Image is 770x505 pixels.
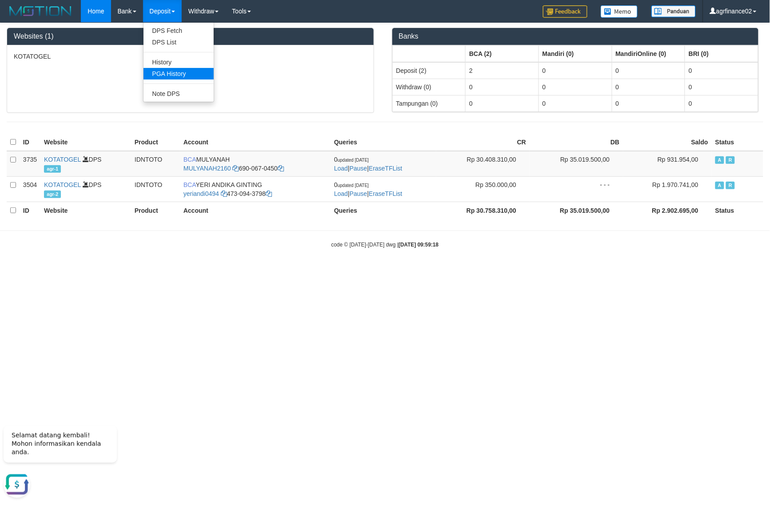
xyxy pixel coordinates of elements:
[715,156,724,164] span: Active
[331,134,436,151] th: Queries
[539,62,612,79] td: 0
[20,134,40,151] th: ID
[712,134,763,151] th: Status
[180,176,331,202] td: YERI ANDIKA GINTING 473-094-3798
[144,88,214,99] a: Note DPS
[40,202,131,219] th: Website
[40,176,131,202] td: DPS
[612,79,685,95] td: 0
[278,165,284,172] a: Copy 6900670450 to clipboard
[392,45,466,62] th: Group: activate to sort column ascending
[334,181,369,188] span: 0
[14,32,367,40] h3: Websites (1)
[131,134,180,151] th: Product
[601,5,638,18] img: Button%20Memo.svg
[623,202,712,219] th: Rp 2.902.695,00
[180,151,331,177] td: MULYANAH 690-067-0450
[20,176,40,202] td: 3504
[623,176,712,202] td: Rp 1.970.741,00
[612,62,685,79] td: 0
[530,202,623,219] th: Rp 35.019.500,00
[331,242,439,248] small: code © [DATE]-[DATE] dwg |
[539,95,612,111] td: 0
[334,156,369,163] span: 0
[350,165,367,172] a: Pause
[712,202,763,219] th: Status
[685,45,758,62] th: Group: activate to sort column ascending
[184,190,219,197] a: yeriandi0494
[436,176,530,202] td: Rp 350.000,00
[184,156,196,163] span: BCA
[539,45,612,62] th: Group: activate to sort column ascending
[44,165,61,173] span: agr-1
[369,165,402,172] a: EraseTFList
[12,14,101,38] span: Selamat datang kembali! Mohon informasikan kendala anda.
[44,181,81,188] a: KOTATOGEL
[392,62,466,79] td: Deposit (2)
[466,45,539,62] th: Group: activate to sort column ascending
[180,134,331,151] th: Account
[612,95,685,111] td: 0
[233,165,239,172] a: Copy MULYANAH2160 to clipboard
[530,176,623,202] td: - - -
[14,52,367,61] p: KOTATOGEL
[144,36,214,48] a: DPS List
[726,156,735,164] span: Running
[338,158,369,163] span: updated [DATE]
[466,95,539,111] td: 0
[399,32,752,40] h3: Banks
[436,134,530,151] th: CR
[144,56,214,68] a: History
[399,242,439,248] strong: [DATE] 09:59:18
[20,151,40,177] td: 3735
[44,191,61,198] span: agr-2
[651,5,696,17] img: panduan.png
[144,25,214,36] a: DPS Fetch
[466,79,539,95] td: 0
[180,202,331,219] th: Account
[334,181,403,197] span: | |
[7,4,74,18] img: MOTION_logo.png
[334,156,403,172] span: | |
[685,79,758,95] td: 0
[623,151,712,177] td: Rp 931.954,00
[715,182,724,189] span: Active
[539,79,612,95] td: 0
[144,68,214,80] a: PGA History
[40,134,131,151] th: Website
[726,182,735,189] span: Running
[184,181,196,188] span: BCA
[331,202,436,219] th: Queries
[350,190,367,197] a: Pause
[334,165,348,172] a: Load
[436,202,530,219] th: Rp 30.758.310,00
[131,202,180,219] th: Product
[4,53,30,80] button: Open LiveChat chat widget
[436,151,530,177] td: Rp 30.408.310,00
[131,151,180,177] td: IDNTOTO
[184,165,231,172] a: MULYANAH2160
[266,190,272,197] a: Copy 4730943798 to clipboard
[338,183,369,188] span: updated [DATE]
[530,134,623,151] th: DB
[20,202,40,219] th: ID
[685,95,758,111] td: 0
[392,95,466,111] td: Tampungan (0)
[334,190,348,197] a: Load
[369,190,402,197] a: EraseTFList
[612,45,685,62] th: Group: activate to sort column ascending
[221,190,227,197] a: Copy yeriandi0494 to clipboard
[685,62,758,79] td: 0
[40,151,131,177] td: DPS
[530,151,623,177] td: Rp 35.019.500,00
[543,5,587,18] img: Feedback.jpg
[623,134,712,151] th: Saldo
[466,62,539,79] td: 2
[44,156,81,163] a: KOTATOGEL
[131,176,180,202] td: IDNTOTO
[392,79,466,95] td: Withdraw (0)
